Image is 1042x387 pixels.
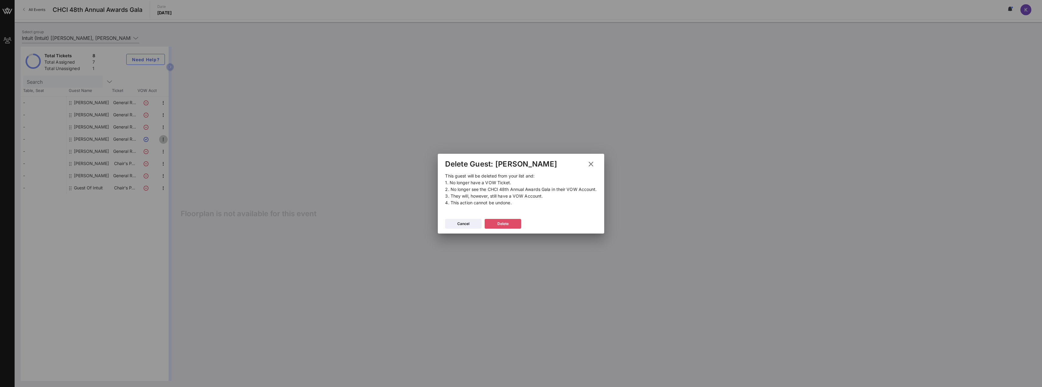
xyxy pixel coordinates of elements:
[445,173,597,206] p: This guest will be deleted from your list and: 1. No longer have a VOW Ticket. 2. No longer see t...
[497,221,509,227] div: Delete
[457,221,469,227] div: Cancel
[485,219,521,229] button: Delete
[445,160,557,169] div: Delete Guest: [PERSON_NAME]
[445,219,482,229] button: Cancel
